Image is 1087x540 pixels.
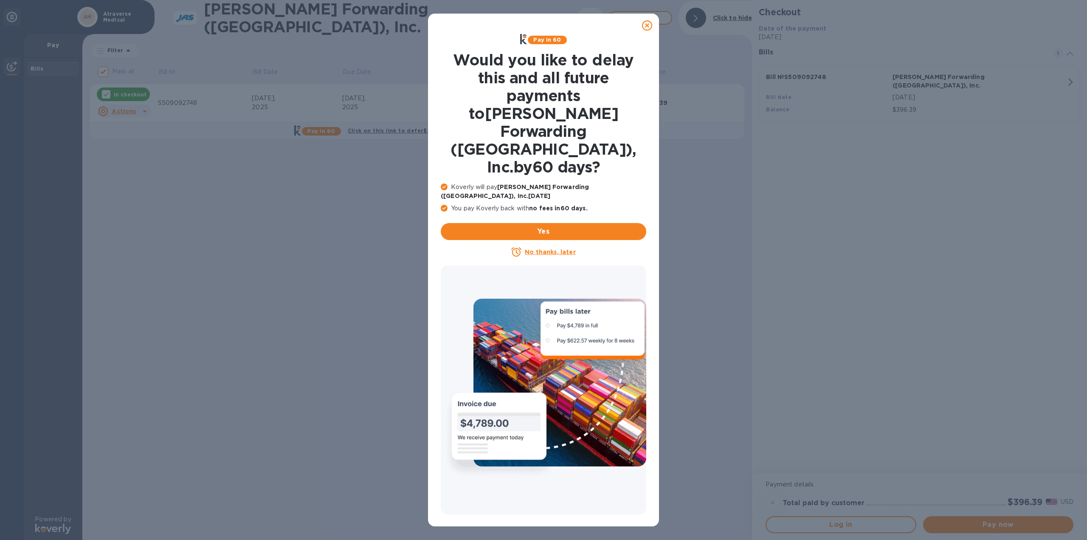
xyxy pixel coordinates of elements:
[441,183,646,201] p: Koverly will pay
[525,249,575,255] u: No thanks, later
[529,205,587,212] b: no fees in 60 days .
[441,51,646,176] h1: Would you like to delay this and all future payments to [PERSON_NAME] Forwarding ([GEOGRAPHIC_DAT...
[448,226,639,237] span: Yes
[441,223,646,240] button: Yes
[441,184,589,199] b: [PERSON_NAME] Forwarding ([GEOGRAPHIC_DATA]), Inc. [DATE]
[533,37,561,43] b: Pay in 60
[441,204,646,213] p: You pay Koverly back with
